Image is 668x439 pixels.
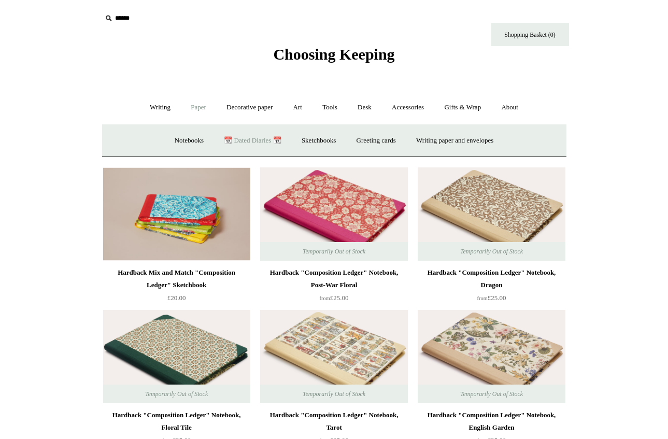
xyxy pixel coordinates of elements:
a: Hardback "Composition Ledger" Notebook, Post-War Floral from£25.00 [260,266,407,309]
a: Hardback "Composition Ledger" Notebook, Floral Tile Hardback "Composition Ledger" Notebook, Flora... [103,310,250,403]
a: Tools [313,94,347,121]
a: Writing [140,94,180,121]
a: Shopping Basket (0) [491,23,569,46]
span: Temporarily Out of Stock [292,385,376,403]
span: £25.00 [477,294,506,302]
img: Hardback "Composition Ledger" Notebook, English Garden [418,310,565,403]
a: Hardback "Composition Ledger" Notebook, English Garden Hardback "Composition Ledger" Notebook, En... [418,310,565,403]
a: Greeting cards [347,127,405,154]
a: Paper [181,94,216,121]
span: from [320,295,330,301]
a: Hardback Mix and Match "Composition Ledger" Sketchbook Hardback Mix and Match "Composition Ledger... [103,167,250,261]
a: Hardback "Composition Ledger" Notebook, Dragon Hardback "Composition Ledger" Notebook, Dragon Tem... [418,167,565,261]
div: Hardback "Composition Ledger" Notebook, Floral Tile [106,409,248,434]
div: Hardback "Composition Ledger" Notebook, Post-War Floral [263,266,405,291]
img: Hardback "Composition Ledger" Notebook, Floral Tile [103,310,250,403]
span: from [477,295,488,301]
span: £20.00 [167,294,186,302]
span: £25.00 [320,294,349,302]
img: Hardback Mix and Match "Composition Ledger" Sketchbook [103,167,250,261]
a: Notebooks [165,127,213,154]
a: Hardback "Composition Ledger" Notebook, Post-War Floral Hardback "Composition Ledger" Notebook, P... [260,167,407,261]
a: Writing paper and envelopes [407,127,503,154]
a: 📆 Dated Diaries 📆 [215,127,290,154]
a: Gifts & Wrap [435,94,490,121]
a: Hardback Mix and Match "Composition Ledger" Sketchbook £20.00 [103,266,250,309]
div: Hardback "Composition Ledger" Notebook, Dragon [420,266,562,291]
div: Hardback "Composition Ledger" Notebook, Tarot [263,409,405,434]
span: Temporarily Out of Stock [450,385,533,403]
div: Hardback "Composition Ledger" Notebook, English Garden [420,409,562,434]
img: Hardback "Composition Ledger" Notebook, Post-War Floral [260,167,407,261]
span: Temporarily Out of Stock [135,385,218,403]
span: Choosing Keeping [273,46,394,63]
span: Temporarily Out of Stock [450,242,533,261]
a: Hardback "Composition Ledger" Notebook, Tarot Hardback "Composition Ledger" Notebook, Tarot Tempo... [260,310,407,403]
img: Hardback "Composition Ledger" Notebook, Tarot [260,310,407,403]
a: Desk [348,94,381,121]
a: Accessories [382,94,433,121]
div: Hardback Mix and Match "Composition Ledger" Sketchbook [106,266,248,291]
a: Choosing Keeping [273,54,394,61]
img: Hardback "Composition Ledger" Notebook, Dragon [418,167,565,261]
a: Sketchbooks [292,127,345,154]
a: Decorative paper [217,94,282,121]
span: Temporarily Out of Stock [292,242,376,261]
a: Art [284,94,311,121]
a: Hardback "Composition Ledger" Notebook, Dragon from£25.00 [418,266,565,309]
a: About [492,94,528,121]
